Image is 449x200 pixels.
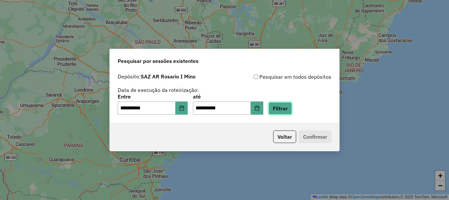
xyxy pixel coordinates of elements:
[251,101,263,115] button: Choose Date
[118,57,199,65] span: Pesquisar por sessões existentes
[269,102,292,115] button: Filtrar
[176,101,188,115] button: Choose Date
[141,73,196,80] strong: SAZ AR Rosario I Mino
[118,93,188,100] label: Entre
[118,72,196,80] label: Depósito:
[225,73,331,81] div: Pesquisar em todos depósitos
[273,130,296,143] button: Voltar
[118,86,199,94] label: Data de execução da roteirização:
[193,93,263,100] label: até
